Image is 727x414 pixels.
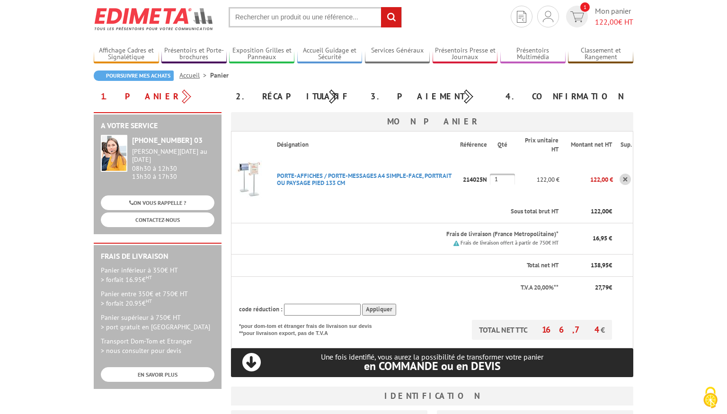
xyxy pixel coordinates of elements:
[239,320,381,337] p: *pour dom-tom et étranger frais de livraison sur devis **pour livraison export, pas de T.V.A
[564,6,633,27] a: devis rapide 1 Mon panier 122,00€ HT
[101,252,214,261] h2: Frais de Livraison
[269,201,559,223] th: Sous total brut HT
[567,261,612,270] p: €
[595,17,633,27] span: € HT
[567,141,612,150] p: Montant net HT
[146,298,152,304] sup: HT
[591,261,609,269] span: 138,95
[381,7,401,27] input: rechercher
[231,352,633,372] p: Une fois identifié, vous aurez la possibilité de transformer votre panier
[94,88,229,105] div: 1. Panier
[595,6,633,27] span: Mon panier
[101,212,214,227] a: CONTACTEZ-NOUS
[231,112,633,131] h3: Mon panier
[101,336,214,355] p: Transport Dom-Tom et Etranger
[210,70,229,80] li: Panier
[231,160,269,198] img: PORTE-AFFICHES / PORTE-MESSAGES A4 SIMPLE-FACE, PORTRAIT OU PAYSAGE PIED 133 CM
[231,387,633,405] h3: Identification
[523,136,559,154] p: Prix unitaire HT
[101,289,214,308] p: Panier entre 350€ et 750€ HT
[490,132,515,159] th: Qté
[101,122,214,130] h2: A votre service
[101,135,127,172] img: widget-service.jpg
[453,240,459,246] img: picto.png
[132,148,214,180] div: 08h30 à 12h30 13h30 à 17h30
[101,195,214,210] a: ON VOUS RAPPELLE ?
[229,46,294,62] a: Exposition Grilles et Panneaux
[365,46,430,62] a: Services Généraux
[580,2,590,12] span: 1
[229,7,402,27] input: Rechercher un produit ou une référence...
[613,132,633,159] th: Sup.
[567,283,612,292] p: €
[363,88,498,105] div: 3. Paiement
[460,141,489,150] p: Référence
[461,239,559,246] small: Frais de livraison offert à partir de 750€ HT
[239,283,559,292] p: T.V.A 20,00%**
[229,88,363,105] div: 2. Récapitulatif
[364,359,501,373] span: en COMMANDE ou en DEVIS
[517,11,526,23] img: devis rapide
[132,135,203,145] strong: [PHONE_NUMBER] 03
[543,11,553,22] img: devis rapide
[179,71,210,79] a: Accueil
[239,261,559,270] p: Total net HT
[269,132,460,159] th: Désignation
[567,207,612,216] p: €
[515,171,559,188] p: 122,00 €
[433,46,498,62] a: Présentoirs Presse et Journaux
[161,46,227,62] a: Présentoirs et Porte-brochures
[595,283,609,291] span: 27,79
[595,17,618,26] span: 122,00
[542,324,601,335] span: 166,74
[132,148,214,164] div: [PERSON_NAME][DATE] au [DATE]
[297,46,363,62] a: Accueil Guidage et Sécurité
[101,299,152,308] span: > forfait 20.95€
[460,171,490,188] p: 214025N
[472,320,612,340] p: TOTAL NET TTC €
[570,11,584,22] img: devis rapide
[498,88,633,105] div: 4. Confirmation
[94,46,159,62] a: Affichage Cadres et Signalétique
[591,207,609,215] span: 122,00
[593,234,612,242] span: 16,95 €
[277,172,451,187] a: PORTE-AFFICHES / PORTE-MESSAGES A4 SIMPLE-FACE, PORTRAIT OU PAYSAGE PIED 133 CM
[559,171,613,188] p: 122,00 €
[101,313,214,332] p: Panier supérieur à 750€ HT
[500,46,566,62] a: Présentoirs Multimédia
[362,304,396,316] input: Appliquer
[101,265,214,284] p: Panier inférieur à 350€ HT
[239,305,283,313] span: code réduction :
[101,323,210,331] span: > port gratuit en [GEOGRAPHIC_DATA]
[101,367,214,382] a: EN SAVOIR PLUS
[101,275,152,284] span: > forfait 16.95€
[694,382,727,414] button: Cookies (fenêtre modale)
[699,386,722,409] img: Cookies (fenêtre modale)
[146,274,152,281] sup: HT
[277,230,559,239] p: Frais de livraison (France Metropolitaine)*
[568,46,633,62] a: Classement et Rangement
[101,346,181,355] span: > nous consulter pour devis
[94,1,214,36] img: Edimeta
[94,70,174,81] a: Poursuivre mes achats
